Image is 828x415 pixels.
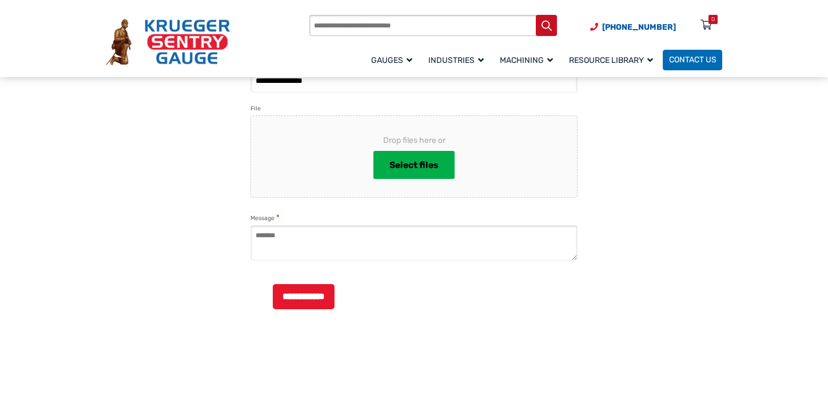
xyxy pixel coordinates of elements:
a: Gauges [365,48,422,71]
span: Drop files here or [269,134,559,146]
a: Resource Library [563,48,663,71]
span: Resource Library [569,55,653,65]
a: Machining [493,48,563,71]
span: Machining [500,55,553,65]
span: Industries [428,55,484,65]
span: [PHONE_NUMBER] [602,22,676,32]
label: File [250,103,261,114]
a: Industries [422,48,493,71]
img: Krueger Sentry Gauge [106,19,230,65]
label: Message [250,213,280,224]
div: 0 [711,15,715,24]
a: Phone Number (920) 434-8860 [590,21,676,33]
button: select files, file [373,151,455,179]
span: Gauges [371,55,412,65]
a: Contact Us [663,50,722,70]
span: Contact Us [669,55,716,65]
